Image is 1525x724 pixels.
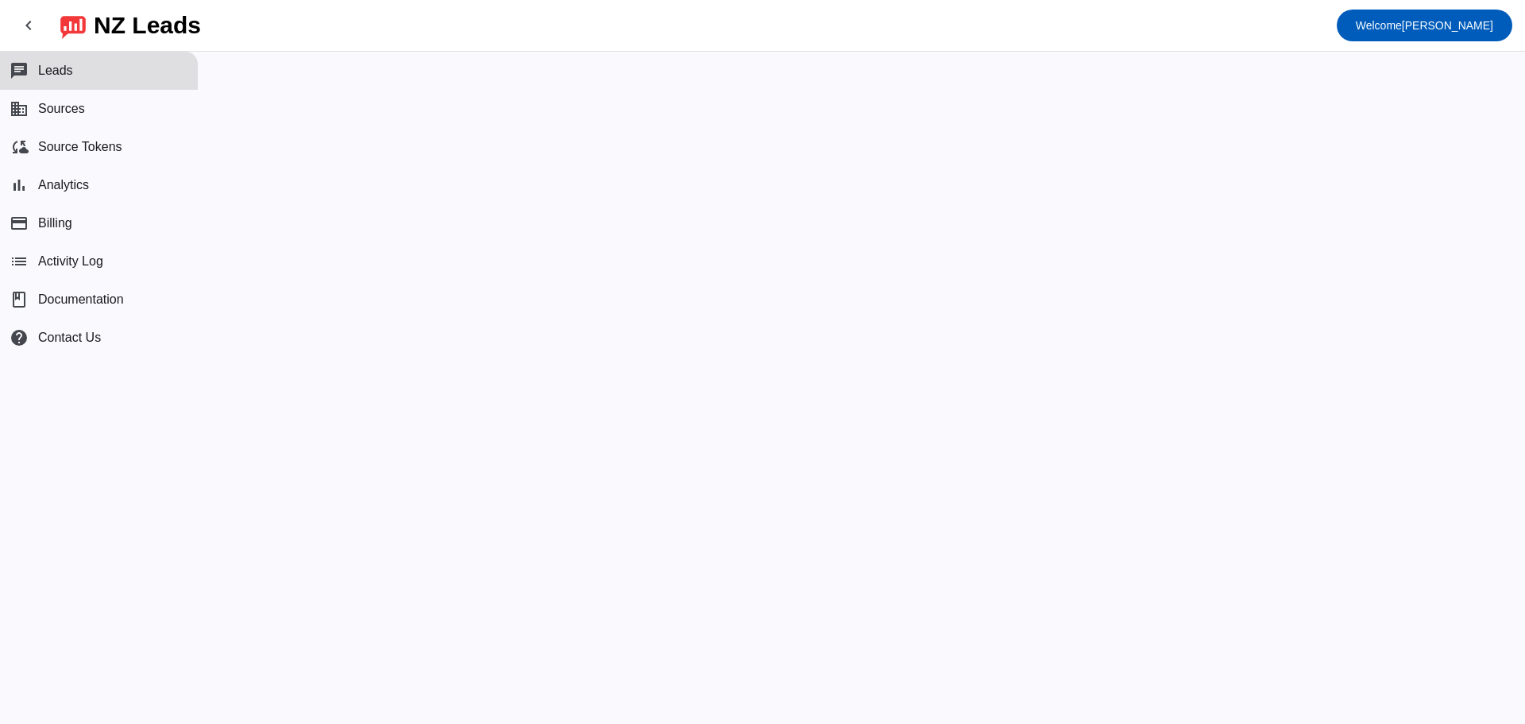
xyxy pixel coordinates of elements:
[19,16,38,35] mat-icon: chevron_left
[60,12,86,39] img: logo
[38,292,124,307] span: Documentation
[10,61,29,80] mat-icon: chat
[38,254,103,269] span: Activity Log
[38,178,89,192] span: Analytics
[10,290,29,309] span: book
[10,137,29,157] mat-icon: cloud_sync
[38,331,101,345] span: Contact Us
[38,140,122,154] span: Source Tokens
[10,99,29,118] mat-icon: business
[1337,10,1512,41] button: Welcome[PERSON_NAME]
[10,328,29,347] mat-icon: help
[1356,19,1402,32] span: Welcome
[94,14,201,37] div: NZ Leads
[38,64,73,78] span: Leads
[10,214,29,233] mat-icon: payment
[10,252,29,271] mat-icon: list
[10,176,29,195] mat-icon: bar_chart
[1356,14,1493,37] span: [PERSON_NAME]
[38,216,72,230] span: Billing
[38,102,85,116] span: Sources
